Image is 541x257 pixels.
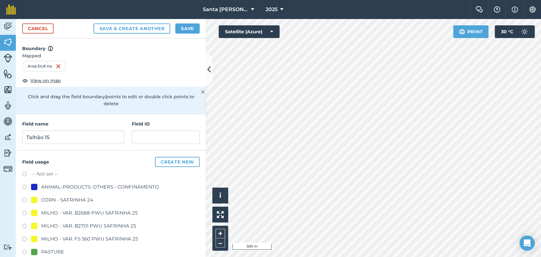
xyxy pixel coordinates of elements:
img: svg+xml;base64,PHN2ZyB4bWxucz0iaHR0cDovL3d3dy53My5vcmcvMjAwMC9zdmciIHdpZHRoPSIxNyIgaGVpZ2h0PSIxNy... [48,45,53,52]
img: svg+xml;base64,PD94bWwgdmVyc2lvbj0iMS4wIiBlbmNvZGluZz0idXRmLTgiPz4KPCEtLSBHZW5lcmF0b3I6IEFkb2JlIE... [3,22,12,31]
span: Santa [PERSON_NAME] [203,6,248,13]
div: MILHO - VAR. B2701 PWU SAFRINHA 25 [41,222,136,230]
img: svg+xml;base64,PHN2ZyB4bWxucz0iaHR0cDovL3d3dy53My5vcmcvMjAwMC9zdmciIHdpZHRoPSIxOCIgaGVpZ2h0PSIyNC... [22,77,28,84]
h4: Field name [22,120,124,127]
img: svg+xml;base64,PD94bWwgdmVyc2lvbj0iMS4wIiBlbmNvZGluZz0idXRmLTgiPz4KPCEtLSBHZW5lcmF0b3I6IEFkb2JlIE... [3,132,12,142]
span: i [219,191,221,199]
span: 2025 [265,6,277,13]
div: MILHO - VAR. FS 560 PWU SAFRINHA 25 [41,235,138,243]
button: Create new [155,157,200,167]
button: Save & Create Another [93,23,170,34]
button: Save [175,23,200,34]
button: 30 °C [495,25,535,38]
span: 30 ° C [501,25,513,38]
img: fieldmargin Logo [6,4,16,15]
img: svg+xml;base64,PHN2ZyB4bWxucz0iaHR0cDovL3d3dy53My5vcmcvMjAwMC9zdmciIHdpZHRoPSIxNyIgaGVpZ2h0PSIxNy... [512,6,518,13]
div: Open Intercom Messenger [519,235,535,251]
img: svg+xml;base64,PD94bWwgdmVyc2lvbj0iMS4wIiBlbmNvZGluZz0idXRmLTgiPz4KPCEtLSBHZW5lcmF0b3I6IEFkb2JlIE... [3,148,12,158]
img: Two speech bubbles overlapping with the left bubble in the forefront [475,6,483,13]
button: + [216,229,225,238]
img: A question mark icon [493,6,501,13]
div: PASTURE [41,248,64,256]
div: CORN - SAFRINHA 24 [41,196,93,204]
div: ANIMAL-PRODUCTS: OTHERS - CONFINAMENTO [41,183,159,191]
button: Satellite (Azure) [219,25,280,38]
h4: Boundary [16,38,206,52]
button: View on map [22,77,61,84]
img: svg+xml;base64,PD94bWwgdmVyc2lvbj0iMS4wIiBlbmNvZGluZz0idXRmLTgiPz4KPCEtLSBHZW5lcmF0b3I6IEFkb2JlIE... [3,117,12,126]
img: svg+xml;base64,PD94bWwgdmVyc2lvbj0iMS4wIiBlbmNvZGluZz0idXRmLTgiPz4KPCEtLSBHZW5lcmF0b3I6IEFkb2JlIE... [3,101,12,110]
img: svg+xml;base64,PD94bWwgdmVyc2lvbj0iMS4wIiBlbmNvZGluZz0idXRmLTgiPz4KPCEtLSBHZW5lcmF0b3I6IEFkb2JlIE... [3,244,12,250]
img: A cog icon [529,6,536,13]
img: svg+xml;base64,PHN2ZyB4bWxucz0iaHR0cDovL3d3dy53My5vcmcvMjAwMC9zdmciIHdpZHRoPSI1NiIgaGVpZ2h0PSI2MC... [3,37,12,47]
div: MILHO - VAR. B2688 PWU SAFRINHA 25 [41,209,138,217]
img: svg+xml;base64,PD94bWwgdmVyc2lvbj0iMS4wIiBlbmNvZGluZz0idXRmLTgiPz4KPCEtLSBHZW5lcmF0b3I6IEFkb2JlIE... [518,25,531,38]
p: Click and drag the field boundary/points to edit or double click points to delete [22,93,200,107]
div: Area : 34,8 Ha [22,61,66,72]
img: svg+xml;base64,PD94bWwgdmVyc2lvbj0iMS4wIiBlbmNvZGluZz0idXRmLTgiPz4KPCEtLSBHZW5lcmF0b3I6IEFkb2JlIE... [3,164,12,173]
button: Print [453,25,489,38]
img: svg+xml;base64,PHN2ZyB4bWxucz0iaHR0cDovL3d3dy53My5vcmcvMjAwMC9zdmciIHdpZHRoPSI1NiIgaGVpZ2h0PSI2MC... [3,69,12,79]
button: – [216,238,225,247]
button: i [212,188,228,203]
span: Mapped [16,52,206,59]
img: svg+xml;base64,PHN2ZyB4bWxucz0iaHR0cDovL3d3dy53My5vcmcvMjAwMC9zdmciIHdpZHRoPSIxNiIgaGVpZ2h0PSIyNC... [56,62,61,70]
img: svg+xml;base64,PHN2ZyB4bWxucz0iaHR0cDovL3d3dy53My5vcmcvMjAwMC9zdmciIHdpZHRoPSIxOSIgaGVpZ2h0PSIyNC... [459,28,465,35]
img: svg+xml;base64,PD94bWwgdmVyc2lvbj0iMS4wIiBlbmNvZGluZz0idXRmLTgiPz4KPCEtLSBHZW5lcmF0b3I6IEFkb2JlIE... [3,54,12,62]
img: svg+xml;base64,PHN2ZyB4bWxucz0iaHR0cDovL3d3dy53My5vcmcvMjAwMC9zdmciIHdpZHRoPSIyMiIgaGVpZ2h0PSIzMC... [201,88,205,96]
a: Cancel [22,23,54,34]
span: View on map [30,77,61,84]
label: -- Not set -- [31,170,58,178]
h4: Field ID [132,120,200,127]
h4: Field usage [22,157,200,167]
img: svg+xml;base64,PHN2ZyB4bWxucz0iaHR0cDovL3d3dy53My5vcmcvMjAwMC9zdmciIHdpZHRoPSI1NiIgaGVpZ2h0PSI2MC... [3,85,12,94]
img: Four arrows, one pointing top left, one top right, one bottom right and the last bottom left [217,211,224,218]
